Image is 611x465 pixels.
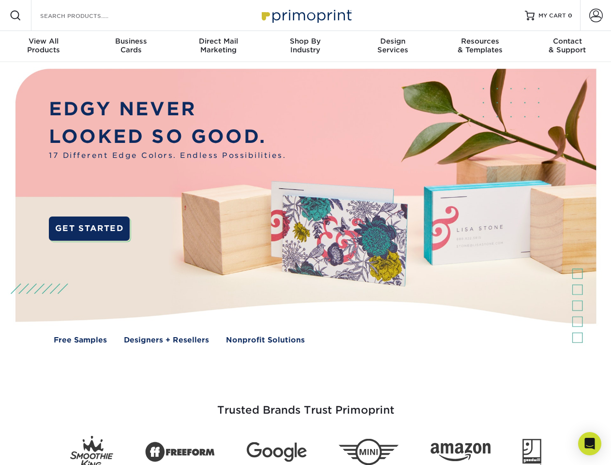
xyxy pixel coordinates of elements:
iframe: Google Customer Reviews [2,435,82,462]
span: Resources [436,37,523,46]
div: Services [349,37,436,54]
input: SEARCH PRODUCTS..... [39,10,134,21]
p: LOOKED SO GOOD. [49,123,286,151]
img: Goodwill [522,439,541,465]
div: Marketing [175,37,262,54]
img: Amazon [431,443,491,462]
div: Industry [262,37,349,54]
h3: Trusted Brands Trust Primoprint [23,381,589,428]
span: 0 [568,12,572,19]
div: & Templates [436,37,523,54]
div: & Support [524,37,611,54]
span: 17 Different Edge Colors. Endless Possibilities. [49,150,286,161]
span: Direct Mail [175,37,262,46]
a: Contact& Support [524,31,611,62]
a: Nonprofit Solutions [226,335,305,346]
a: Shop ByIndustry [262,31,349,62]
div: Cards [87,37,174,54]
a: Designers + Resellers [124,335,209,346]
span: Shop By [262,37,349,46]
a: Resources& Templates [436,31,523,62]
span: Contact [524,37,611,46]
a: Direct MailMarketing [175,31,262,62]
img: Google [247,442,307,462]
span: MY CART [538,12,566,20]
a: GET STARTED [49,217,130,241]
a: Free Samples [54,335,107,346]
span: Business [87,37,174,46]
p: EDGY NEVER [49,95,286,123]
a: BusinessCards [87,31,174,62]
img: Primoprint [257,5,354,26]
span: Design [349,37,436,46]
div: Open Intercom Messenger [578,432,601,455]
a: DesignServices [349,31,436,62]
